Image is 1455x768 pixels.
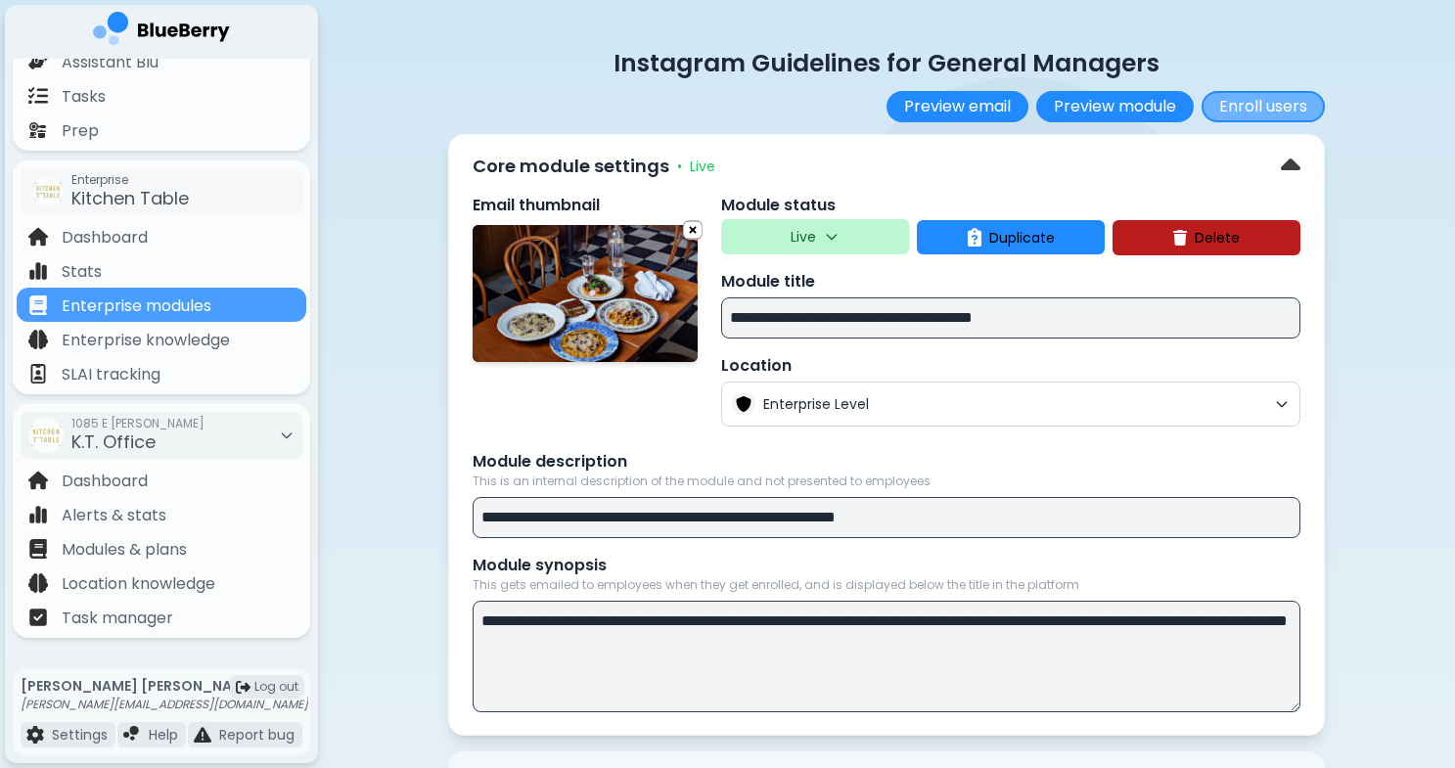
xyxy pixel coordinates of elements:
p: Instagram Guidelines for General Managers [448,47,1325,79]
img: 6adefbe9-7083-4ed8-9abd-4950a5154e4f-4V1A6588.jpg [473,225,698,362]
img: company thumbnail [32,176,64,207]
p: Module title [721,270,1300,294]
img: file icon [28,608,48,627]
button: Preview module [1036,91,1194,122]
button: Live [721,219,909,254]
p: Stats [62,260,102,284]
img: delete [1173,230,1187,246]
p: This is an internal description of the module and not presented to employees [473,474,1300,489]
span: Duplicate [989,229,1055,247]
p: Enterprise modules [62,294,211,318]
img: file icon [28,364,48,384]
img: file icon [28,86,48,106]
span: • [677,157,682,176]
p: Modules & plans [62,538,187,562]
p: Location [721,354,1300,378]
span: 1085 E [PERSON_NAME] [71,416,205,431]
p: Settings [52,726,108,744]
p: Dashboard [62,226,148,249]
p: Alerts & stats [62,504,166,527]
button: Delete [1113,220,1300,255]
img: file icon [26,726,44,744]
span: Kitchen Table [71,186,189,210]
img: down chevron [1281,151,1300,182]
p: Location knowledge [62,572,215,596]
img: logout [236,680,250,695]
button: Enroll users [1202,91,1325,122]
p: SLAI tracking [62,363,160,386]
p: Dashboard [62,470,148,493]
img: file icon [28,573,48,593]
button: Duplicate [917,220,1105,254]
p: Email thumbnail [473,194,698,217]
img: file icon [194,726,211,744]
img: file icon [28,505,48,524]
p: [PERSON_NAME] [PERSON_NAME] [21,677,308,695]
img: file icon [28,227,48,247]
img: file icon [123,726,141,744]
p: Enterprise knowledge [62,329,230,352]
p: This gets emailed to employees when they get enrolled, and is displayed below the title in the pl... [473,577,1300,593]
img: file icon [28,261,48,281]
p: [PERSON_NAME][EMAIL_ADDRESS][DOMAIN_NAME] [21,697,308,712]
img: file icon [28,295,48,315]
img: file icon [28,120,48,140]
p: Prep [62,119,99,143]
div: Live [673,158,715,175]
span: Delete [1195,229,1240,247]
span: Log out [254,679,298,695]
img: Enterprise [732,392,755,416]
img: upload [684,220,702,241]
img: file icon [28,471,48,490]
img: company thumbnail [28,418,64,453]
img: company logo [93,12,230,52]
p: Live [791,228,816,246]
img: file icon [28,330,48,349]
button: Preview email [887,91,1028,122]
span: Enterprise Level [763,395,1266,413]
p: Module status [721,194,1300,217]
p: Tasks [62,85,106,109]
span: K.T. Office [71,429,156,454]
p: Module synopsis [473,554,1300,577]
p: Core module settings [473,153,669,180]
span: Enterprise [71,172,189,188]
img: file icon [28,539,48,559]
p: Assistant Blu [62,51,159,74]
img: duplicate [968,228,981,247]
p: Help [149,726,178,744]
p: Task manager [62,607,173,630]
p: Module description [473,450,1300,474]
p: Report bug [219,726,295,744]
img: file icon [28,52,48,71]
